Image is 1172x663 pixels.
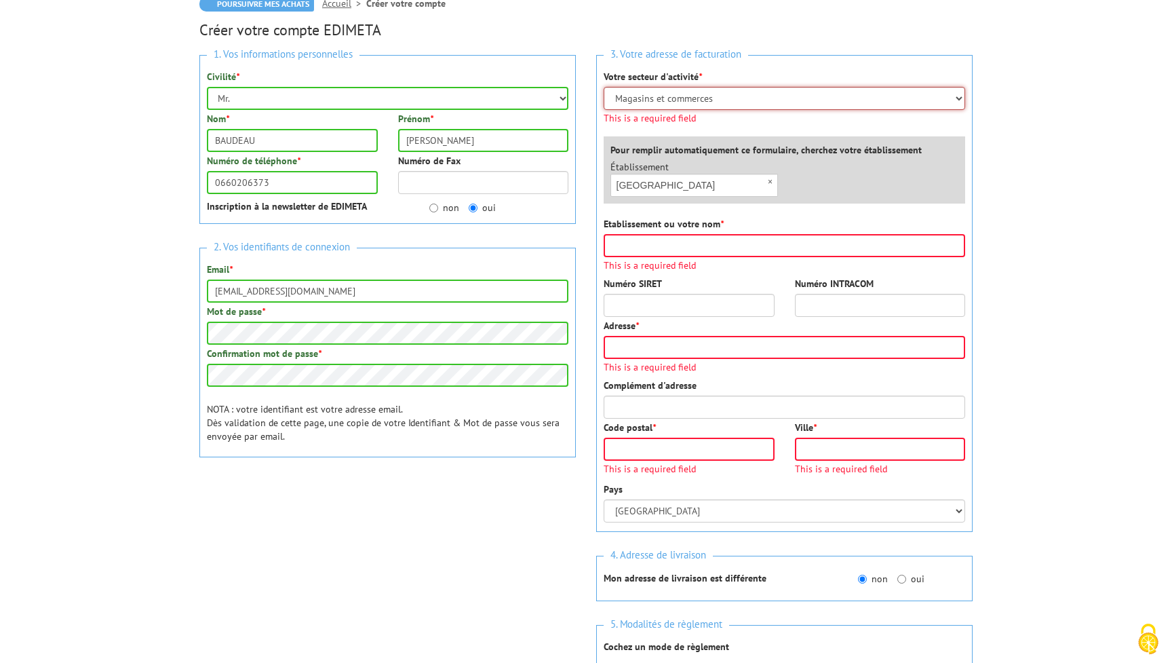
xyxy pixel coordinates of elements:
span: 2. Vos identifiants de connexion [207,238,357,257]
div: Établissement [600,160,788,197]
img: Cookies (fenêtre modale) [1131,622,1165,656]
label: Numéro SIRET [604,277,662,290]
label: Etablissement ou votre nom [604,217,724,231]
button: Cookies (fenêtre modale) [1125,617,1172,663]
strong: Inscription à la newsletter de EDIMETA [207,200,367,212]
span: This is a required field [604,464,775,474]
label: non [858,572,888,586]
label: Numéro de téléphone [207,154,300,168]
h2: Créer votre compte EDIMETA [199,22,973,38]
label: oui [469,201,496,214]
label: Pays [604,482,623,496]
span: 5. Modalités de règlement [604,615,729,634]
span: This is a required field [604,362,965,372]
label: Numéro INTRACOM [795,277,874,290]
label: Numéro de Fax [398,154,461,168]
label: Pour remplir automatiquement ce formulaire, cherchez votre établissement [610,143,922,157]
label: Complément d'adresse [604,379,697,392]
input: non [858,575,867,584]
strong: Cochez un mode de règlement [604,641,729,653]
label: Code postal [604,421,656,434]
span: × [762,174,777,191]
input: oui [469,204,477,212]
span: This is a required field [604,113,965,123]
span: This is a required field [604,261,965,270]
label: Confirmation mot de passe [207,347,321,360]
label: Email [207,263,233,276]
p: NOTA : votre identifiant est votre adresse email. Dès validation de cette page, une copie de votr... [207,402,568,443]
label: Adresse [604,319,639,333]
strong: Mon adresse de livraison est différente [604,572,766,584]
label: Mot de passe [207,305,265,318]
label: Ville [795,421,817,434]
label: non [429,201,459,214]
span: 4. Adresse de livraison [604,546,713,565]
label: Votre secteur d'activité [604,70,702,83]
label: Prénom [398,112,433,126]
span: 1. Vos informations personnelles [207,45,359,64]
label: oui [897,572,924,586]
span: 3. Votre adresse de facturation [604,45,748,64]
label: Nom [207,112,229,126]
iframe: reCAPTCHA [199,481,406,534]
span: This is a required field [795,464,966,474]
input: non [429,204,438,212]
input: oui [897,575,906,584]
label: Civilité [207,70,239,83]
